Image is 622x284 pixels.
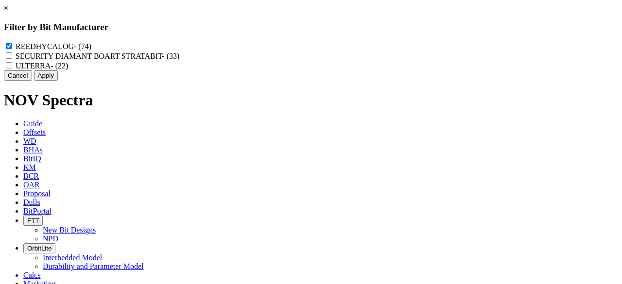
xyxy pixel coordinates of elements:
[43,253,102,262] a: Interbedded Model
[23,189,51,198] span: Proposal
[16,42,91,50] label: REEDHYCALOG
[23,181,40,189] span: OAR
[4,91,618,109] h1: NOV Spectra
[27,217,39,224] span: FTT
[23,119,42,128] span: Guide
[23,137,36,145] span: WD
[34,70,58,81] button: Apply
[74,42,91,50] span: - (74)
[23,172,39,180] span: BCR
[43,262,144,270] a: Durability and Parameter Model
[4,4,8,12] a: ×
[23,163,36,171] span: KM
[4,22,618,33] h3: Filter by Bit Manufacturer
[4,70,32,81] button: Cancel
[23,154,41,163] span: BitIQ
[51,62,68,70] span: - (22)
[23,271,41,279] span: Calcs
[23,207,52,215] span: BitPortal
[43,226,96,234] a: New Bit Designs
[23,146,43,154] span: BHAs
[27,245,52,252] span: OrbitLite
[23,198,40,206] span: Dulls
[162,52,179,60] span: - (33)
[43,234,58,243] a: NPD
[16,52,179,60] label: SECURITY DIAMANT BOART STRATABIT
[23,128,46,136] span: Offsets
[16,62,68,70] label: ULTERRA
